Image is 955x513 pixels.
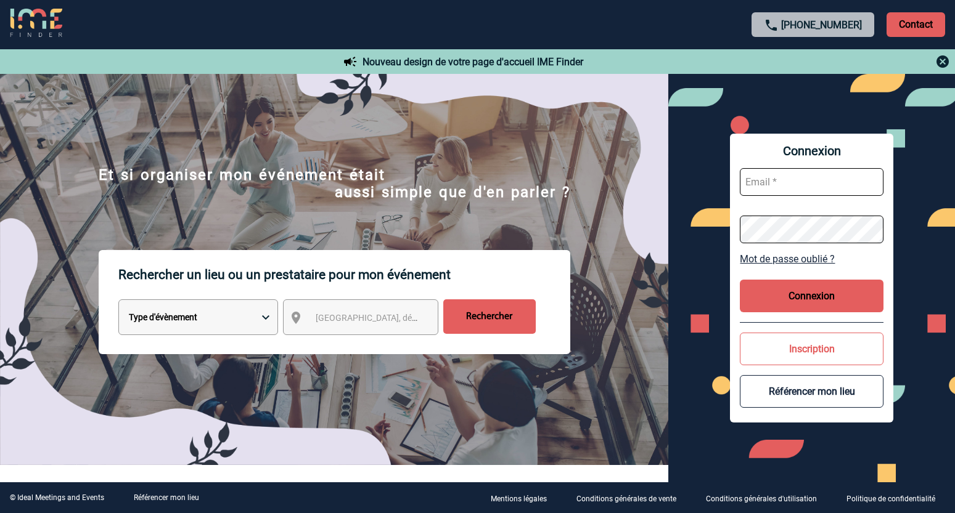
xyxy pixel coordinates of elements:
p: Rechercher un lieu ou un prestataire pour mon événement [118,250,570,299]
button: Inscription [740,333,883,365]
a: [PHONE_NUMBER] [781,19,862,31]
button: Connexion [740,280,883,312]
input: Rechercher [443,299,536,334]
div: © Ideal Meetings and Events [10,493,104,502]
span: [GEOGRAPHIC_DATA], département, région... [316,313,487,323]
p: Politique de confidentialité [846,495,935,503]
span: Connexion [740,143,883,158]
p: Contact [887,12,945,37]
a: Mot de passe oublié ? [740,253,883,265]
p: Conditions générales de vente [576,495,676,503]
p: Conditions générales d'utilisation [706,495,817,503]
a: Mentions légales [481,492,567,504]
button: Référencer mon lieu [740,375,883,408]
input: Email * [740,168,883,196]
a: Politique de confidentialité [837,492,955,504]
img: call-24-px.png [764,18,779,33]
a: Conditions générales de vente [567,492,696,504]
p: Mentions légales [491,495,547,503]
a: Référencer mon lieu [134,493,199,502]
a: Conditions générales d'utilisation [696,492,837,504]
